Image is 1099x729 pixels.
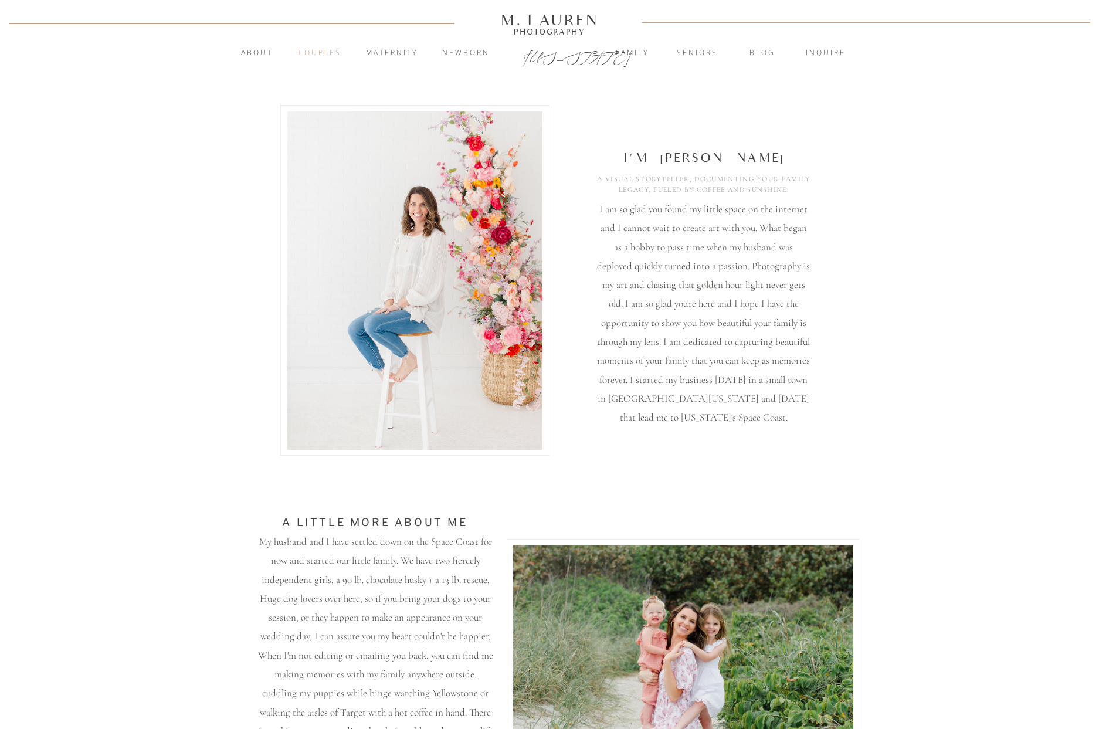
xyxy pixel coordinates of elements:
h3: a little more about me [268,514,482,533]
a: Newborn [434,48,497,59]
a: M. Lauren [466,13,633,26]
a: Couples [288,48,351,59]
a: Seniors [666,48,729,59]
h1: A visual storyteller, documenting your family legacy, fueled by coffEe and sunshine. [593,174,814,198]
h2: I am so glad you found my little space on the internet and I cannot wait to create art with you. ... [596,200,810,430]
a: Photography [496,29,603,35]
a: [US_STATE] [523,48,576,62]
h3: I'm [PERSON_NAME] [606,150,802,168]
a: Maternity [360,48,423,59]
a: About [234,48,279,59]
a: blog [731,48,794,59]
a: inquire [794,48,857,59]
a: Family [601,48,664,59]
